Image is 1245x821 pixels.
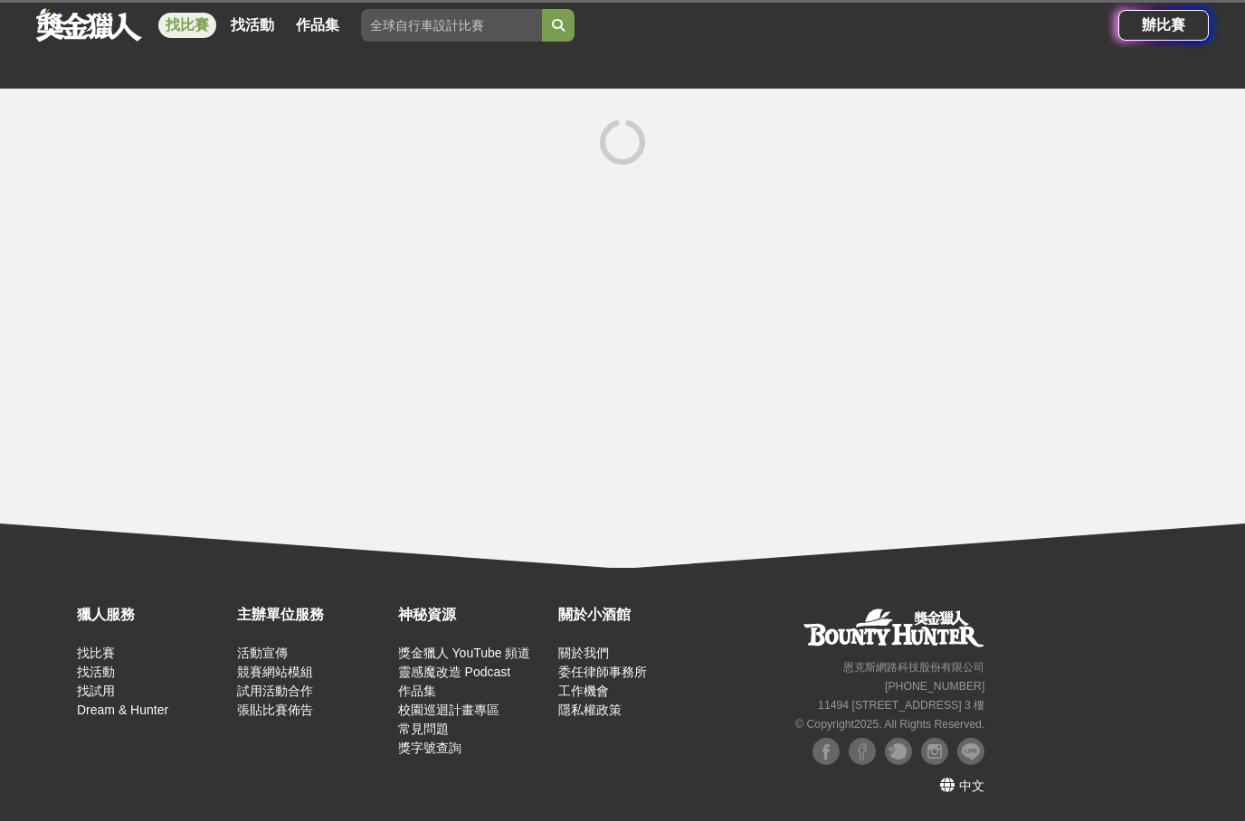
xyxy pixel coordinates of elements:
[77,684,115,698] a: 找試用
[398,703,499,717] a: 校園巡迴計畫專區
[237,703,313,717] a: 張貼比賽佈告
[813,738,840,765] img: Facebook
[398,722,449,736] a: 常見問題
[849,738,876,765] img: Facebook
[237,684,313,698] a: 試用活動合作
[1118,10,1209,41] a: 辦比賽
[921,738,948,765] img: Instagram
[558,703,622,717] a: 隱私權政策
[77,703,168,717] a: Dream & Hunter
[237,604,388,626] div: 主辦單位服務
[77,646,115,660] a: 找比賽
[957,738,984,765] img: LINE
[398,604,549,626] div: 神秘資源
[843,661,984,674] small: 恩克斯網路科技股份有限公司
[818,699,984,712] small: 11494 [STREET_ADDRESS] 3 樓
[558,604,709,626] div: 關於小酒館
[558,665,647,679] a: 委任律師事務所
[885,680,984,693] small: [PHONE_NUMBER]
[795,718,984,731] small: © Copyright 2025 . All Rights Reserved.
[398,646,531,660] a: 獎金獵人 YouTube 頻道
[237,665,313,679] a: 競賽網站模組
[959,779,984,793] span: 中文
[398,665,510,679] a: 靈感魔改造 Podcast
[398,741,461,755] a: 獎字號查詢
[558,646,609,660] a: 關於我們
[223,13,281,38] a: 找活動
[77,665,115,679] a: 找活動
[361,9,542,42] input: 全球自行車設計比賽
[885,738,912,765] img: Plurk
[289,13,347,38] a: 作品集
[558,684,609,698] a: 工作機會
[158,13,216,38] a: 找比賽
[237,646,288,660] a: 活動宣傳
[77,604,228,626] div: 獵人服務
[398,684,436,698] a: 作品集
